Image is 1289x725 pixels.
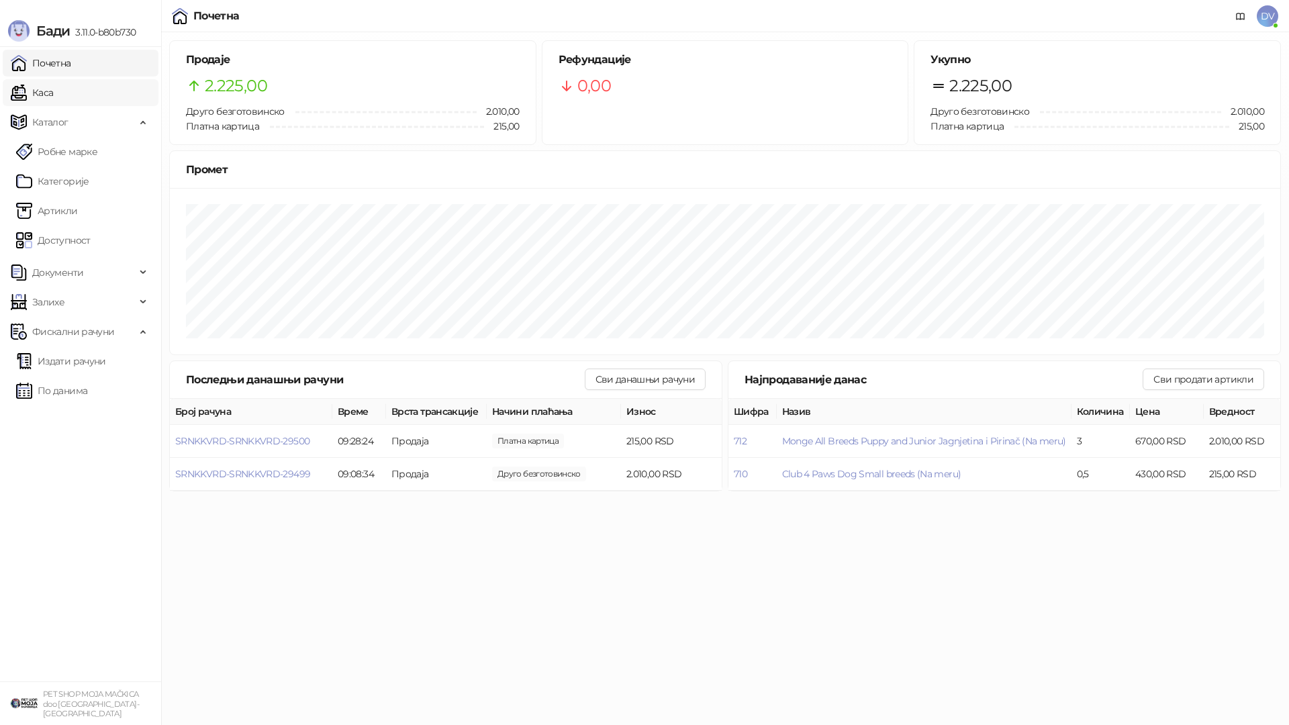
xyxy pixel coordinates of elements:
button: SRNKKVRD-SRNKKVRD-29500 [175,435,309,447]
a: Почетна [11,50,71,77]
button: Сви данашњи рачуни [585,369,706,390]
button: Сви продати артикли [1143,369,1264,390]
span: Платна картица [930,120,1004,132]
img: 64x64-companyLogo-9f44b8df-f022-41eb-b7d6-300ad218de09.png [11,690,38,717]
button: 710 [734,468,747,480]
th: Врста трансакције [386,399,487,425]
td: 2.010,00 RSD [621,458,722,491]
span: 2.225,00 [205,73,267,99]
span: 2.010,00 [477,104,520,119]
td: 2.010,00 RSD [1204,425,1280,458]
img: Logo [8,20,30,42]
button: SRNKKVRD-SRNKKVRD-29499 [175,468,310,480]
td: 215,00 RSD [1204,458,1280,491]
td: 09:28:24 [332,425,386,458]
th: Вредност [1204,399,1280,425]
td: Продаја [386,458,487,491]
th: Цена [1130,399,1204,425]
td: 430,00 RSD [1130,458,1204,491]
div: Последњи данашњи рачуни [186,371,585,388]
td: 670,00 RSD [1130,425,1204,458]
td: 0,5 [1071,458,1130,491]
span: Фискални рачуни [32,318,114,345]
span: 215,00 [1229,119,1264,134]
small: PET SHOP MOJA MAČKICA doo [GEOGRAPHIC_DATA]-[GEOGRAPHIC_DATA] [43,689,139,718]
td: 3 [1071,425,1130,458]
button: Club 4 Paws Dog Small breeds (Na meru) [782,468,961,480]
th: Број рачуна [170,399,332,425]
span: Бади [36,23,70,39]
button: 712 [734,435,747,447]
div: Најпродаваније данас [745,371,1143,388]
span: 215,00 [492,434,564,448]
th: Шифра [728,399,777,425]
th: Начини плаћања [487,399,621,425]
a: По данима [16,377,87,404]
th: Време [332,399,386,425]
span: DV [1257,5,1278,27]
a: Документација [1230,5,1251,27]
span: 3.11.0-b80b730 [70,26,136,38]
td: 09:08:34 [332,458,386,491]
h5: Укупно [930,52,1264,68]
td: 215,00 RSD [621,425,722,458]
span: 2.225,00 [949,73,1012,99]
h5: Рефундације [559,52,892,68]
span: Документи [32,259,83,286]
span: Залихе [32,289,64,316]
span: Друго безготовинско [186,105,285,117]
span: 0,00 [577,73,611,99]
a: Категорије [16,168,89,195]
th: Количина [1071,399,1130,425]
span: 2.010,00 [492,467,586,481]
a: Каса [11,79,53,106]
a: Доступност [16,227,91,254]
th: Назив [777,399,1071,425]
span: 2.010,00 [1221,104,1264,119]
span: 215,00 [484,119,519,134]
span: Друго безготовинско [930,105,1029,117]
td: Продаја [386,425,487,458]
a: Робне марке [16,138,97,165]
h5: Продаје [186,52,520,68]
a: ArtikliАртикли [16,197,78,224]
button: Monge All Breeds Puppy and Junior Jagnjetina i Pirinač (Na meru) [782,435,1066,447]
span: Каталог [32,109,68,136]
a: Издати рачуни [16,348,106,375]
th: Износ [621,399,722,425]
div: Промет [186,161,1264,178]
span: Платна картица [186,120,259,132]
div: Почетна [193,11,240,21]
